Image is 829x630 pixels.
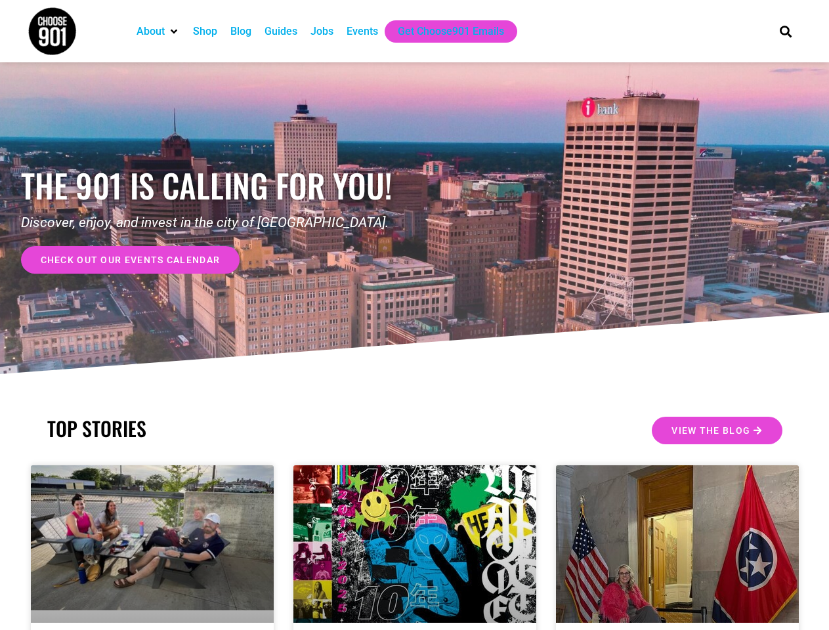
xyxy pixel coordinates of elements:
a: Guides [265,24,297,39]
a: check out our events calendar [21,246,240,274]
span: check out our events calendar [41,255,221,264]
a: Jobs [310,24,333,39]
a: Poster for UNAPOLOGETIC.10 event featuring vibrant graphics, performer lineup, and details—set fo... [293,465,536,623]
a: Blog [230,24,251,39]
div: About [130,20,186,43]
p: Discover, enjoy, and invest in the city of [GEOGRAPHIC_DATA]. [21,213,415,234]
h1: the 901 is calling for you! [21,166,415,205]
a: Shop [193,24,217,39]
a: Four people sit around a small outdoor table with drinks and snacks, smiling at the camera on a p... [31,465,274,623]
a: About [137,24,165,39]
a: A person in a wheelchair, wearing a pink jacket, sits between the U.S. flag and the Tennessee sta... [556,465,799,623]
a: Events [347,24,378,39]
nav: Main nav [130,20,757,43]
h2: TOP STORIES [47,417,408,440]
div: Search [775,20,796,42]
a: Get Choose901 Emails [398,24,504,39]
a: View the Blog [652,417,782,444]
span: View the Blog [671,426,750,435]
